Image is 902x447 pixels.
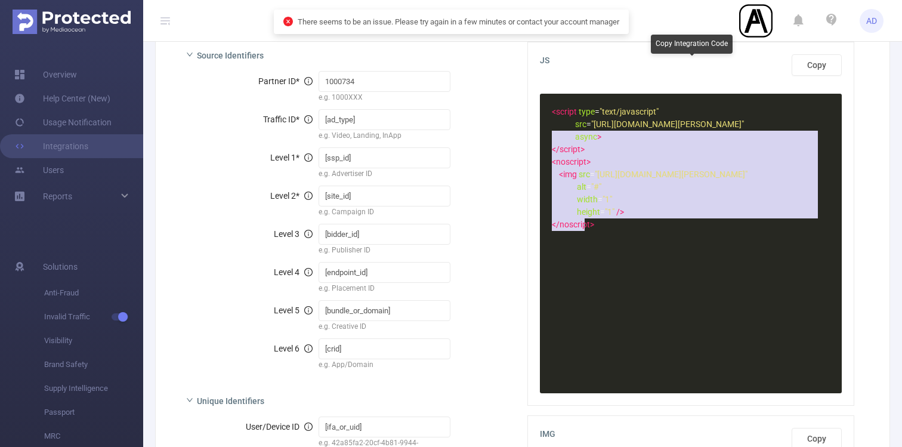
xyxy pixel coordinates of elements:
[319,130,451,143] div: e.g. Video, Landing, InApp
[319,206,451,220] div: e.g. Campaign ID
[552,169,747,179] span: =
[319,92,451,105] div: e.g. 1000XXX
[556,157,586,167] span: noscript
[563,169,577,179] span: img
[13,10,131,34] img: Protected Media
[43,255,78,279] span: Solutions
[283,17,293,26] i: icon: close-circle
[304,115,313,124] i: icon: info-circle
[651,35,733,54] div: Copy Integration Code
[792,54,842,76] button: Copy
[44,400,143,424] span: Passport
[304,192,313,200] i: icon: info-circle
[304,77,313,85] i: icon: info-circle
[44,305,143,329] span: Invalid Traffic
[595,169,747,179] span: "[URL][DOMAIN_NAME][PERSON_NAME]"
[577,182,586,192] span: alt
[177,387,513,412] div: icon: rightUnique Identifiers
[246,422,313,431] span: User/Device ID
[14,110,112,134] a: Usage Notification
[43,184,72,208] a: Reports
[600,107,659,116] span: "text/javascript"
[866,9,877,33] span: AD
[319,359,451,372] div: e.g. App/Domain
[304,344,313,353] i: icon: info-circle
[186,396,193,403] i: icon: right
[14,87,110,110] a: Help Center (New)
[552,182,601,192] span: =
[274,267,313,277] span: Level 4
[270,153,313,162] span: Level 1
[552,107,659,116] span: =
[304,230,313,238] i: icon: info-circle
[575,119,586,129] span: src
[258,76,313,86] span: Partner ID
[304,268,313,276] i: icon: info-circle
[552,157,556,167] span: <
[579,107,595,116] span: type
[298,16,619,28] p: There seems to be an issue. Please try again in a few minutes or contact your account manager
[270,191,313,201] span: Level 2
[603,195,612,204] span: "1"
[319,283,451,296] div: e.g. Placement ID
[274,306,313,315] span: Level 5
[552,119,744,129] span: =
[186,51,193,58] i: icon: right
[274,229,313,239] span: Level 3
[274,344,313,353] span: Level 6
[580,144,585,154] span: >
[616,207,624,217] span: />
[560,144,580,154] span: script
[579,169,590,179] span: src
[575,132,597,141] span: async
[304,423,313,431] i: icon: info-circle
[319,168,451,181] div: e.g. Advertiser ID
[586,157,591,167] span: >
[577,207,600,217] span: height
[560,220,590,229] span: noscript
[14,63,77,87] a: Overview
[590,220,594,229] span: >
[552,144,560,154] span: </
[591,119,744,129] span: "[URL][DOMAIN_NAME][PERSON_NAME]"
[552,207,624,217] span: =
[44,353,143,377] span: Brand Safety
[44,377,143,400] span: Supply Intelligence
[177,42,513,67] div: icon: rightSource Identifiers
[319,321,451,334] div: e.g. Creative ID
[304,153,313,162] i: icon: info-circle
[14,134,88,158] a: Integrations
[552,220,560,229] span: </
[44,329,143,353] span: Visibility
[559,169,563,179] span: <
[304,306,313,315] i: icon: info-circle
[263,115,313,124] span: Traffic ID
[14,158,64,182] a: Users
[43,192,72,201] span: Reports
[540,54,842,76] span: JS
[552,195,612,204] span: =
[44,281,143,305] span: Anti-Fraud
[577,195,598,204] span: width
[591,182,601,192] span: "#"
[597,132,601,141] span: >
[319,245,451,258] div: e.g. Publisher ID
[556,107,577,116] span: script
[552,107,556,116] span: <
[605,207,614,217] span: "1"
